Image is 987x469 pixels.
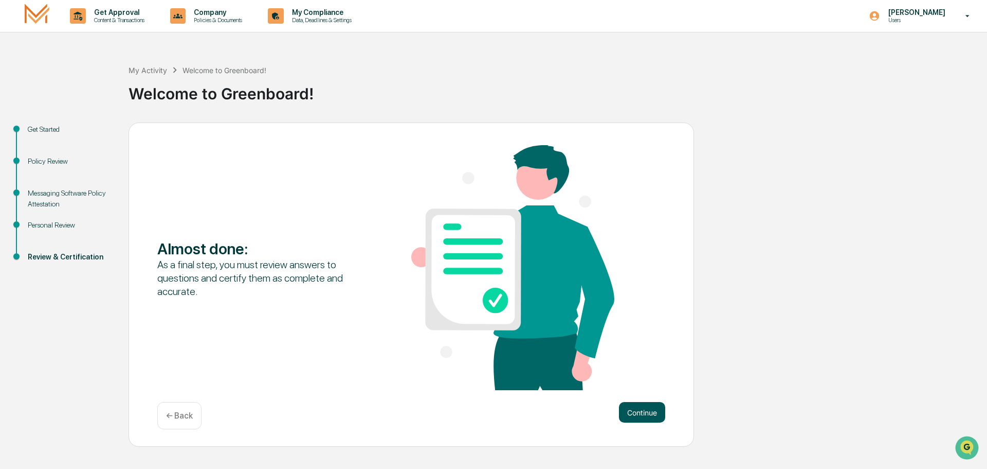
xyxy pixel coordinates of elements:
[880,16,951,24] p: Users
[85,130,127,140] span: Attestations
[10,131,19,139] div: 🖐️
[157,239,360,258] div: Almost done :
[10,79,29,97] img: 1746055101610-c473b297-6a78-478c-a979-82029cc54cd1
[186,8,247,16] p: Company
[28,124,112,135] div: Get Started
[166,411,193,421] p: ← Back
[129,76,982,103] div: Welcome to Greenboard!
[70,126,132,144] a: 🗄️Attestations
[35,79,169,89] div: Start new chat
[75,131,83,139] div: 🗄️
[186,16,247,24] p: Policies & Documents
[619,402,665,423] button: Continue
[954,435,982,463] iframe: Open customer support
[25,4,49,28] img: logo
[86,8,150,16] p: Get Approval
[28,252,112,263] div: Review & Certification
[72,174,124,182] a: Powered byPylon
[411,145,614,390] img: Almost done
[28,220,112,231] div: Personal Review
[129,66,167,75] div: My Activity
[102,175,124,182] span: Pylon
[35,89,130,97] div: We're available if you need us!
[182,66,266,75] div: Welcome to Greenboard!
[6,126,70,144] a: 🖐️Preclearance
[10,150,19,159] div: 🔎
[21,149,65,160] span: Data Lookup
[175,82,187,94] button: Start new chat
[21,130,66,140] span: Preclearance
[28,188,112,210] div: Messaging Software Policy Attestation
[880,8,951,16] p: [PERSON_NAME]
[10,22,187,38] p: How can we help?
[157,258,360,298] div: As a final step, you must review answers to questions and certify them as complete and accurate.
[6,145,69,164] a: 🔎Data Lookup
[28,156,112,167] div: Policy Review
[86,16,150,24] p: Content & Transactions
[284,8,357,16] p: My Compliance
[284,16,357,24] p: Data, Deadlines & Settings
